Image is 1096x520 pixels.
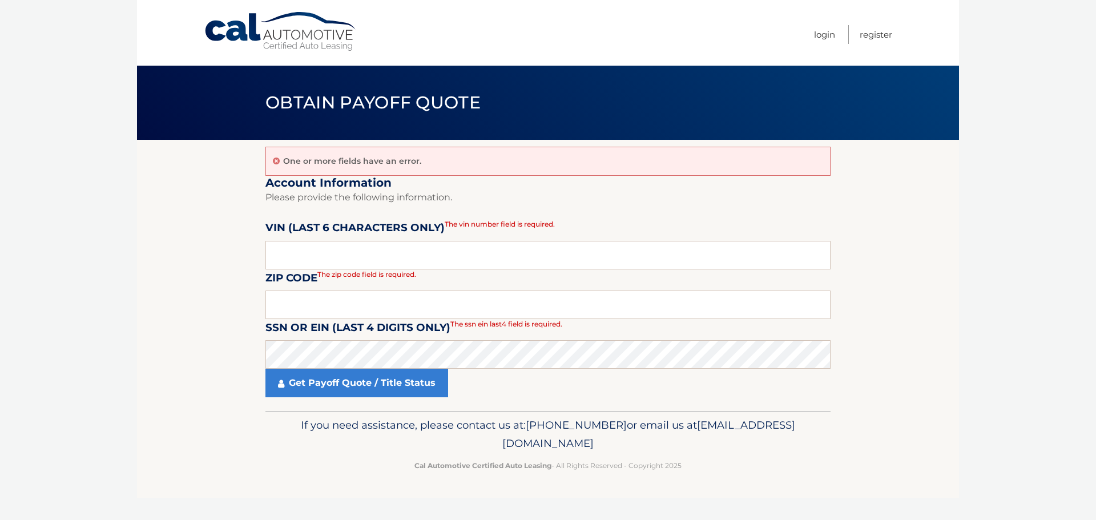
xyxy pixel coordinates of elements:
[273,416,823,453] p: If you need assistance, please contact us at: or email us at
[502,418,795,450] span: [EMAIL_ADDRESS][DOMAIN_NAME]
[317,270,416,279] span: The zip code field is required.
[283,156,421,166] p: One or more fields have an error.
[265,176,831,190] h2: Account Information
[273,459,823,471] p: - All Rights Reserved - Copyright 2025
[860,25,892,44] a: Register
[265,269,317,291] label: Zip Code
[265,92,481,113] span: Obtain Payoff Quote
[265,219,445,240] label: VIN (last 6 characters only)
[414,461,551,470] strong: Cal Automotive Certified Auto Leasing
[450,320,562,328] span: The ssn ein last4 field is required.
[265,369,448,397] a: Get Payoff Quote / Title Status
[814,25,835,44] a: Login
[445,220,555,228] span: The vin number field is required.
[526,418,627,432] span: [PHONE_NUMBER]
[265,319,450,340] label: SSN or EIN (last 4 digits only)
[265,190,831,205] p: Please provide the following information.
[204,11,358,52] a: Cal Automotive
